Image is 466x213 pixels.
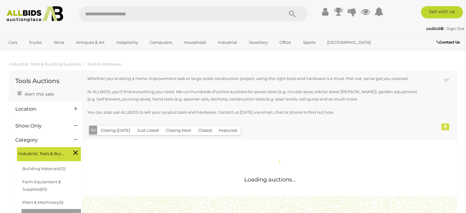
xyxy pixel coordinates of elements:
[245,37,272,48] a: Jewellery
[25,37,46,48] a: Trucks
[15,89,55,98] a: Alert this sale
[275,37,295,48] a: Office
[299,37,320,48] a: Sports
[5,37,21,48] a: Cars
[323,37,375,48] a: [GEOGRAPHIC_DATA]
[72,37,108,48] a: Antiques & Art
[426,26,445,31] a: zedbid
[277,6,308,21] button: Search
[18,149,64,157] span: Industrial, Tools & Building Supplies
[195,126,215,135] button: Closed
[87,109,417,116] p: You can also use ALLBIDS to sell your surplus tools and hardware. Contact us [DATE] via email, ch...
[87,88,417,103] p: At ALLBIDS, you'll find everything you need. We run hundreds of online auctions for power tools (...
[22,179,61,191] a: Farm Equipment & Supplies(63)
[15,123,65,129] h4: Show Only
[97,126,134,135] button: Closing [DATE]
[59,166,66,171] span: (13)
[9,62,81,67] a: Industrial, Tools & Building Supplies
[112,37,142,48] a: Hospitality
[441,124,449,130] div: 0
[50,37,68,48] a: Wine
[421,6,463,18] a: Sell with us
[180,37,210,48] a: Household
[215,126,241,135] button: Featured
[426,26,444,31] strong: zedbid
[214,37,241,48] a: Industrial
[15,78,76,84] h1: Tools Auctions
[87,62,121,67] a: Tools & Hardware
[162,126,195,135] button: Closing Next
[23,91,54,97] span: Alert this sale
[89,126,97,135] button: All
[22,200,63,205] a: Plant & Machinery(5)
[437,40,460,44] b: Contact Us
[15,137,65,143] h4: Category
[437,39,461,46] a: Contact Us
[15,106,65,112] h4: Location
[40,187,47,192] span: (63)
[447,26,464,31] a: Sign Out
[59,200,63,205] span: (5)
[87,75,417,82] p: Whether you're doing a home improvement task or large-scale construction project, using the right...
[244,176,296,183] span: Loading auctions...
[445,26,446,31] span: |
[3,6,66,22] img: Allbids.com.au
[146,37,176,48] a: Computers
[22,166,66,171] a: Building Materials(13)
[134,126,162,135] button: Just Listed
